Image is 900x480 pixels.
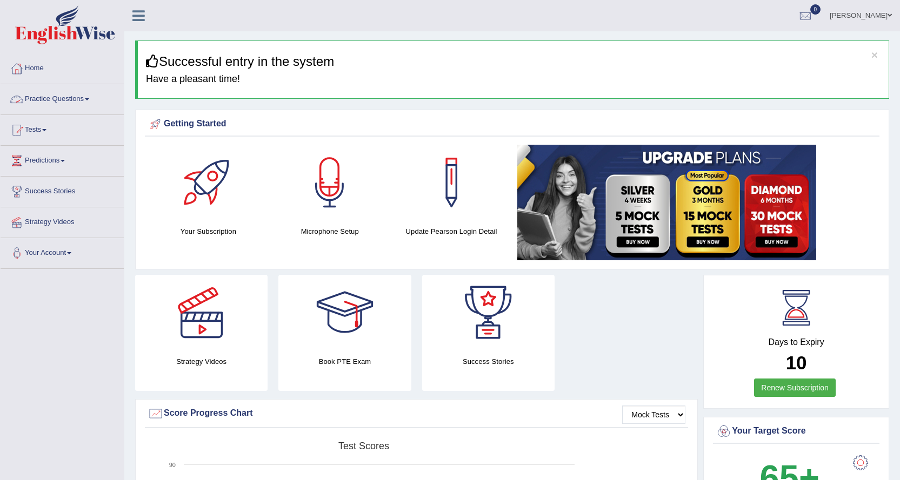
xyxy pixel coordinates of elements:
a: Renew Subscription [754,378,836,397]
a: Tests [1,115,124,142]
div: Score Progress Chart [148,405,685,422]
div: Your Target Score [716,423,877,440]
a: Home [1,53,124,80]
h4: Days to Expiry [716,337,877,347]
h4: Your Subscription [153,226,264,237]
a: Your Account [1,238,124,265]
h4: Microphone Setup [275,226,385,237]
h4: Strategy Videos [135,356,268,367]
h4: Have a pleasant time! [146,74,881,85]
div: Getting Started [148,116,877,132]
a: Strategy Videos [1,207,124,234]
h4: Book PTE Exam [278,356,411,367]
a: Practice Questions [1,84,124,111]
b: 10 [786,352,807,373]
tspan: Test scores [338,441,389,451]
a: Predictions [1,146,124,173]
span: 0 [810,4,821,15]
h3: Successful entry in the system [146,55,881,69]
h4: Update Pearson Login Detail [396,226,507,237]
img: small5.jpg [517,145,816,260]
button: × [871,49,878,60]
a: Success Stories [1,177,124,204]
text: 90 [169,462,176,468]
h4: Success Stories [422,356,555,367]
